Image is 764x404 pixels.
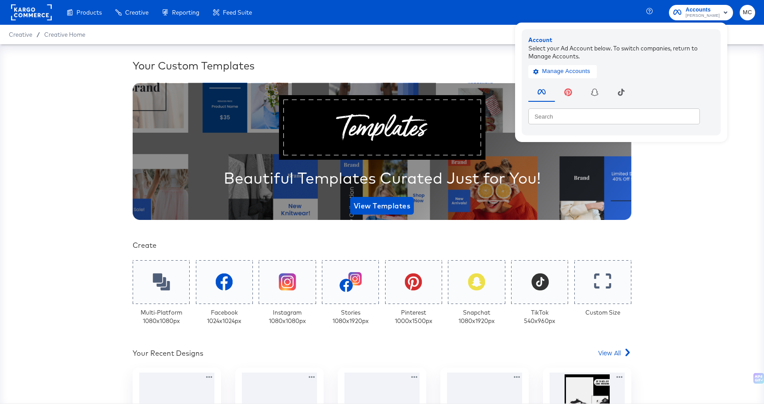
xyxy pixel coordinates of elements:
[528,65,597,78] button: Manage Accounts
[528,36,714,44] div: Account
[743,8,752,18] span: MC
[669,5,733,20] button: Accounts[PERSON_NAME]
[125,9,149,16] span: Creative
[585,308,620,317] div: Custom Size
[535,66,590,77] span: Manage Accounts
[172,9,199,16] span: Reporting
[524,308,555,325] div: TikTok 540 x 960 px
[354,200,410,212] span: View Templates
[44,31,85,38] a: Creative Home
[686,5,720,15] span: Accounts
[269,308,306,325] div: Instagram 1080 x 1080 px
[458,308,495,325] div: Snapchat 1080 x 1920 px
[598,348,621,357] span: View All
[740,5,755,20] button: MC
[207,308,241,325] div: Facebook 1024 x 1024 px
[686,12,720,19] span: [PERSON_NAME]
[76,9,102,16] span: Products
[332,308,369,325] div: Stories 1080 x 1920 px
[133,348,203,358] div: Your Recent Designs
[9,31,32,38] span: Creative
[133,240,631,250] div: Create
[141,308,182,325] div: Multi-Platform 1080 x 1080 px
[223,9,252,16] span: Feed Suite
[395,308,432,325] div: Pinterest 1000 x 1500 px
[133,58,631,73] div: Your Custom Templates
[350,197,414,215] button: View Templates
[598,348,631,361] a: View All
[224,167,541,189] div: Beautiful Templates Curated Just for You!
[32,31,44,38] span: /
[528,44,714,60] div: Select your Ad Account below. To switch companies, return to Manage Accounts.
